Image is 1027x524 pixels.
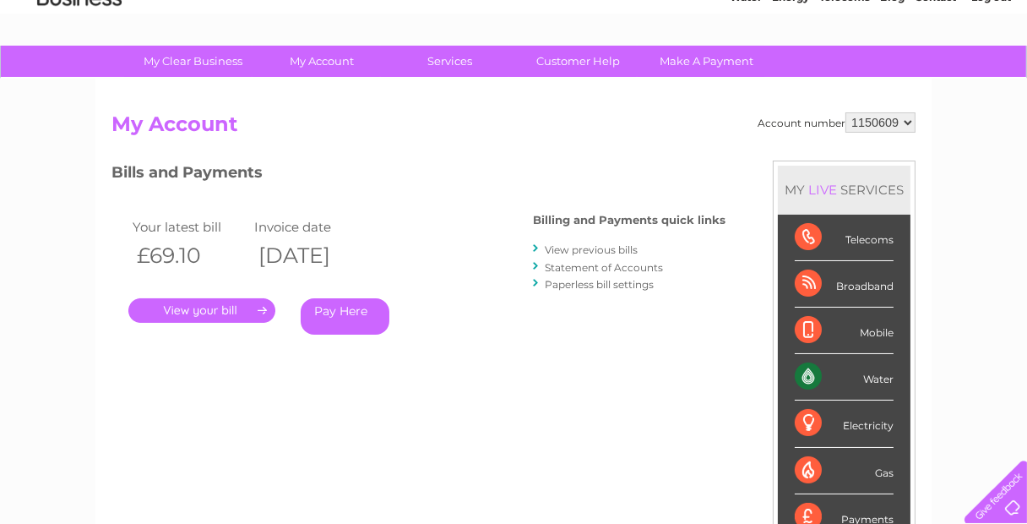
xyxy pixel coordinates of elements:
[381,46,520,77] a: Services
[128,216,250,238] td: Your latest bill
[758,112,916,133] div: Account number
[709,8,825,30] a: 0333 014 3131
[253,46,392,77] a: My Account
[111,161,725,190] h3: Bills and Payments
[795,215,894,261] div: Telecoms
[301,298,389,335] a: Pay Here
[795,261,894,308] div: Broadband
[795,354,894,401] div: Water
[638,46,777,77] a: Make A Payment
[36,44,122,96] img: logo.png
[795,401,894,447] div: Electricity
[805,182,840,198] div: LIVE
[778,166,910,214] div: MY SERVICES
[128,238,250,273] th: £69.10
[880,72,905,85] a: Blog
[116,9,914,82] div: Clear Business is a trading name of Verastar Limited (registered in [GEOGRAPHIC_DATA] No. 3667643...
[509,46,649,77] a: Customer Help
[545,243,638,256] a: View previous bills
[533,214,725,227] h4: Billing and Payments quick links
[128,298,275,323] a: .
[971,72,1011,85] a: Log out
[250,238,372,273] th: [DATE]
[545,278,654,291] a: Paperless bill settings
[545,261,663,274] a: Statement of Accounts
[250,216,372,238] td: Invoice date
[772,72,809,85] a: Energy
[819,72,870,85] a: Telecoms
[915,72,956,85] a: Contact
[795,308,894,354] div: Mobile
[795,448,894,494] div: Gas
[111,112,916,145] h2: My Account
[124,46,264,77] a: My Clear Business
[730,72,762,85] a: Water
